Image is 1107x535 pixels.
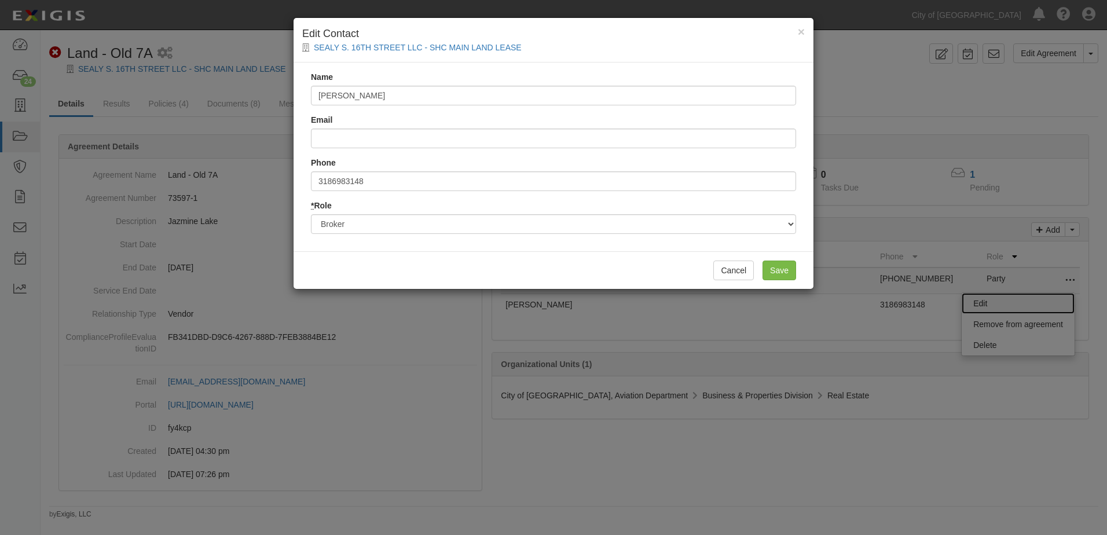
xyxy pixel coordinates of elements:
[302,27,805,42] h4: Edit Contact
[763,261,796,280] input: Save
[314,43,522,52] a: SEALY S. 16TH STREET LLC - SHC MAIN LAND LEASE
[713,261,754,280] button: Cancel
[311,201,314,210] abbr: required
[311,114,332,126] label: Email
[798,25,805,38] span: ×
[311,71,333,83] label: Name
[798,25,805,38] button: Close
[311,157,336,168] label: Phone
[311,200,332,211] label: Role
